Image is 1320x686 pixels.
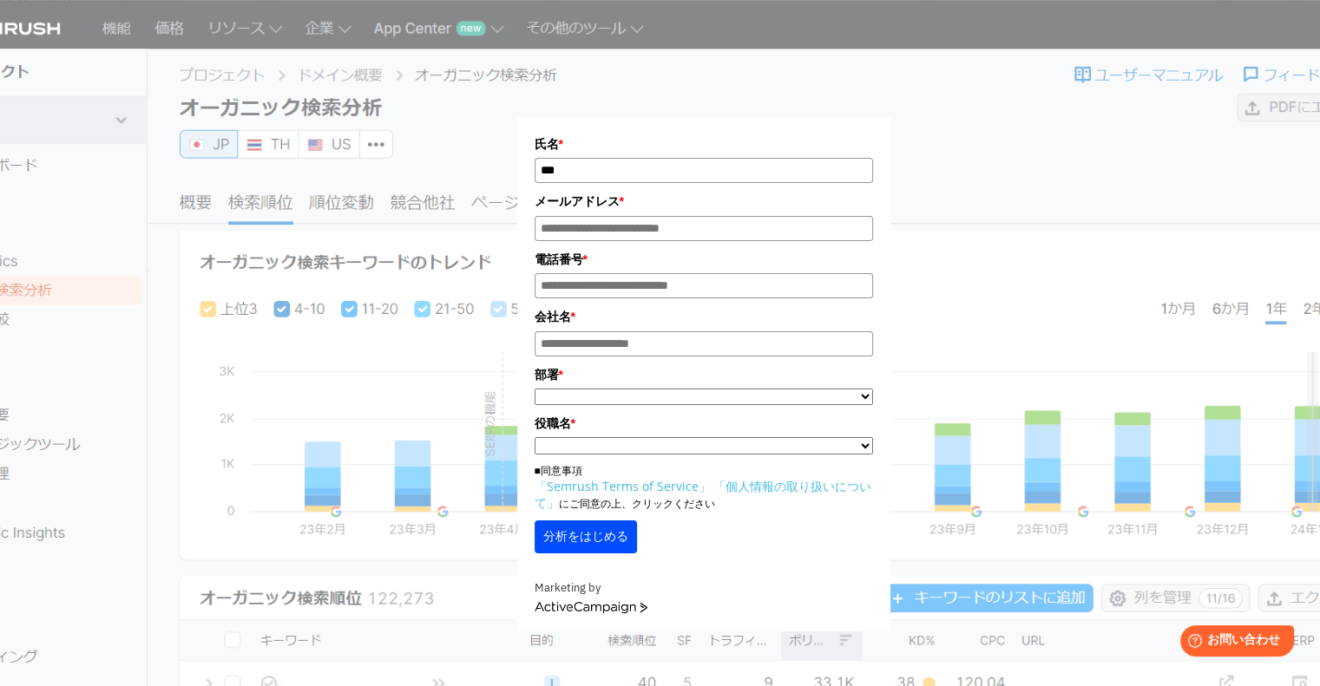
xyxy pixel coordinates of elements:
p: ■同意事項 にご同意の上、クリックください [535,463,873,512]
div: Marketing by [535,579,873,598]
label: 部署 [535,365,873,384]
a: 「Semrush Terms of Service」 [535,478,711,494]
button: 分析をはじめる [535,520,637,553]
label: メールアドレス [535,192,873,211]
label: 会社名 [535,307,873,326]
label: 氏名 [535,134,873,154]
iframe: Help widget launcher [1166,618,1301,667]
label: 電話番号 [535,250,873,269]
label: 役職名 [535,414,873,433]
a: 「個人情報の取り扱いについて」 [535,478,871,511]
